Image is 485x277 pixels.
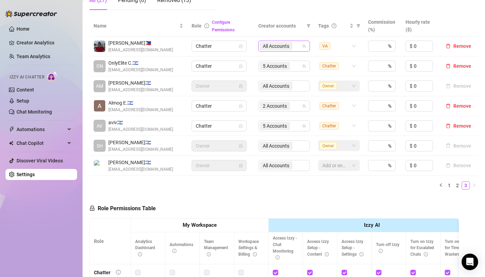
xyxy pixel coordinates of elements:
[260,102,290,110] span: 2 Accounts
[135,239,155,257] span: Analytics Dashboard
[446,104,451,108] span: delete
[17,158,63,163] a: Discover Viral Videos
[172,249,176,253] span: info-circle
[9,141,13,146] img: Chat Copilot
[108,87,173,93] span: [EMAIL_ADDRESS][DOMAIN_NAME]
[108,67,173,73] span: [EMAIL_ADDRESS][DOMAIN_NAME]
[116,270,121,275] span: info-circle
[260,62,290,70] span: 5 Accounts
[332,23,336,28] span: question-circle
[212,20,235,32] a: Configure Permissions
[445,239,468,257] span: Turn on Izzy for Time Wasters
[196,121,242,131] span: Chatter
[364,222,380,228] strong: Izzy AI
[17,37,72,48] a: Creator Analytics
[445,181,453,190] li: 1
[239,84,243,88] span: lock
[17,87,34,93] a: Content
[320,122,339,130] span: Chatter
[263,62,287,70] span: 5 Accounts
[108,107,173,113] span: [EMAIL_ADDRESS][DOMAIN_NAME]
[108,126,173,133] span: [EMAIL_ADDRESS][DOMAIN_NAME]
[307,239,329,257] span: Access Izzy Setup - Content
[17,98,29,104] a: Setup
[238,239,259,257] span: Workspace Settings & Billing
[462,254,478,270] div: Open Intercom Messenger
[89,15,187,36] th: Name
[207,252,211,256] span: info-circle
[97,122,103,130] span: AV
[453,181,462,190] li: 2
[196,41,242,51] span: Chatter
[108,99,173,107] span: Almog E. 🇮🇱
[108,119,173,126] span: aviv 🇮🇱
[108,47,173,53] span: [EMAIL_ADDRESS][DOMAIN_NAME]
[462,181,470,190] li: 3
[446,44,451,49] span: delete
[359,252,364,256] span: info-circle
[437,181,445,190] button: left
[108,139,173,146] span: [PERSON_NAME] 🇮🇱
[453,63,471,69] span: Remove
[97,142,103,150] span: SH
[90,219,131,264] th: Role
[108,146,173,153] span: [EMAIL_ADDRESS][DOMAIN_NAME]
[17,172,35,177] a: Settings
[379,249,383,253] span: info-circle
[260,42,292,50] span: All Accounts
[443,142,474,150] button: Remove
[318,22,329,30] span: Tags
[443,82,474,90] button: Remove
[443,161,474,170] button: Remove
[446,64,451,68] span: delete
[17,138,65,149] span: Chat Copilot
[239,64,243,68] span: lock
[253,252,257,256] span: info-circle
[89,204,156,213] h5: Role Permissions Table
[89,205,95,211] span: lock
[453,43,471,49] span: Remove
[356,24,360,28] span: filter
[263,122,287,130] span: 5 Accounts
[239,124,243,128] span: lock
[462,182,470,189] a: 3
[196,160,242,171] span: Owner
[320,62,339,70] span: Chatter
[239,144,243,148] span: lock
[96,82,103,90] span: AM
[170,242,193,254] span: Automations
[401,15,439,36] th: Hourly rate ($)
[453,123,471,129] span: Remove
[94,160,105,171] img: Marko
[276,255,280,259] span: info-circle
[453,103,471,109] span: Remove
[10,74,44,81] span: Izzy AI Chatter
[439,183,443,187] span: left
[320,142,337,150] span: Owner
[47,71,58,81] img: AI Chatter
[376,242,399,254] span: Turn off Izzy
[454,182,461,189] a: 2
[108,59,173,67] span: OnlyElite C. 🇮🇱
[445,182,453,189] a: 1
[196,61,242,71] span: Chatter
[94,269,110,276] div: Chatter
[17,124,65,135] span: Automations
[320,82,337,90] span: Owner
[443,102,474,110] button: Remove
[183,222,217,228] strong: My Workspace
[108,166,173,173] span: [EMAIL_ADDRESS][DOMAIN_NAME]
[472,183,476,187] span: right
[239,163,243,168] span: lock
[260,122,290,130] span: 5 Accounts
[94,100,105,111] img: Almog Eyal
[437,181,445,190] li: Previous Page
[443,122,474,130] button: Remove
[196,81,242,91] span: Owner
[192,23,202,29] span: Role
[94,41,105,52] img: Nikki
[470,181,478,190] li: Next Page
[204,239,228,257] span: Team Management
[470,181,478,190] button: right
[204,23,209,28] span: info-circle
